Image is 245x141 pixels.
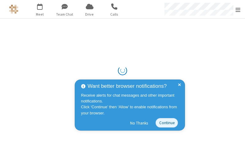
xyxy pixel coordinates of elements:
img: Astra [9,5,18,14]
iframe: Chat [230,125,240,137]
button: Continue [156,118,178,128]
span: Drive [78,12,101,17]
div: Receive alerts for chat messages and other important notifications. Click ‘Continue’ then ‘Allow’... [81,92,180,116]
span: Meet [28,12,51,17]
span: Team Chat [53,12,76,17]
button: No Thanks [127,118,151,128]
span: Want better browser notifications? [88,82,167,90]
span: Calls [103,12,126,17]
